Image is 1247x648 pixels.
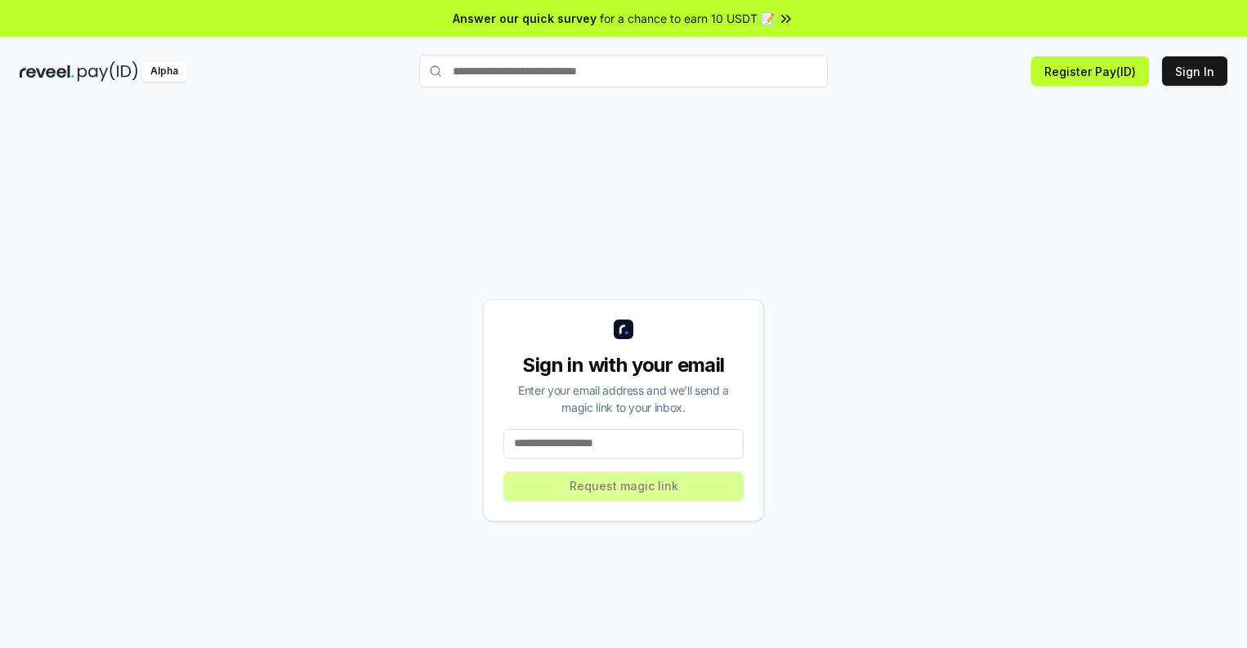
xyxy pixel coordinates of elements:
span: for a chance to earn 10 USDT 📝 [600,10,775,27]
div: Sign in with your email [503,352,744,378]
img: reveel_dark [20,61,74,82]
div: Enter your email address and we’ll send a magic link to your inbox. [503,382,744,416]
button: Register Pay(ID) [1031,56,1149,86]
img: pay_id [78,61,138,82]
img: logo_small [614,320,633,339]
div: Alpha [141,61,187,82]
span: Answer our quick survey [453,10,597,27]
button: Sign In [1162,56,1227,86]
